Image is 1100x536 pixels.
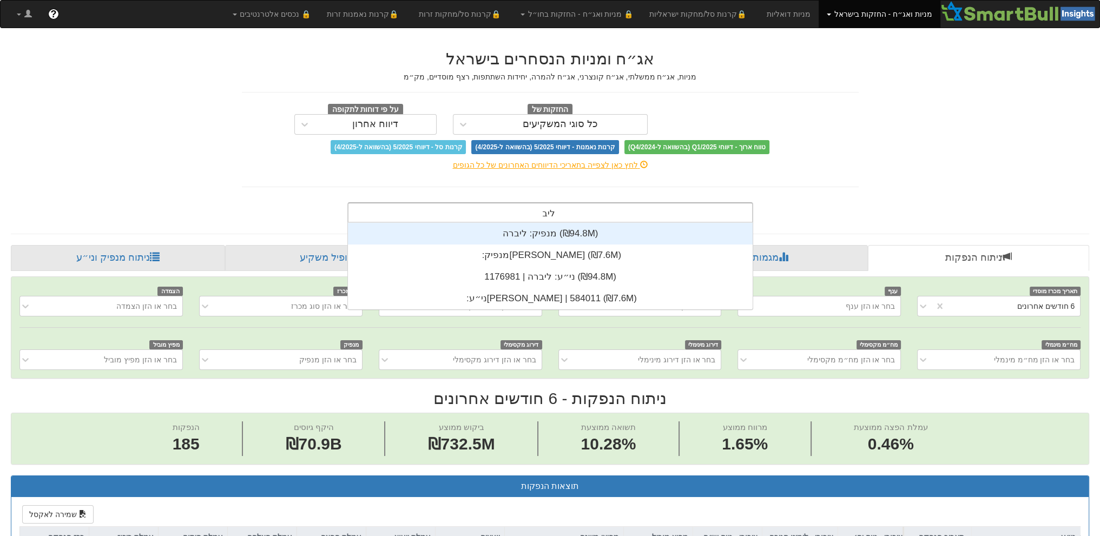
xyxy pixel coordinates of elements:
[340,340,363,349] span: מנפיק
[846,301,895,312] div: בחר או הזן ענף
[11,245,225,271] a: ניתוח מנפיק וני״ע
[940,1,1099,22] img: Smartbull
[581,422,636,432] span: תשואה ממוצעת
[225,1,319,28] a: 🔒 נכסים אלטרנטיבים
[685,340,722,349] span: דירוג מינימלי
[116,301,177,312] div: בחר או הזן הצמדה
[581,433,636,456] span: 10.28%
[286,435,342,453] span: ₪70.9B
[157,287,183,296] span: הצמדה
[22,505,94,524] button: שמירה לאקסל
[348,266,753,288] div: ני״ע: ‏ליברה | 1176981 ‎(₪94.8M)‎
[722,433,768,456] span: 1.65%
[242,50,859,68] h2: אג״ח ומניות הנסחרים בישראל
[299,354,357,365] div: בחר או הזן מנפיק
[352,119,398,130] div: דיווח אחרון
[11,389,1089,407] h2: ניתוח הנפקות - 6 חודשים אחרונים
[500,340,542,349] span: דירוג מקסימלי
[291,301,357,312] div: בחר או הזן סוג מכרז
[149,340,183,349] span: מפיץ מוביל
[411,1,512,28] a: 🔒קרנות סל/מחקות זרות
[1042,340,1081,349] span: מח״מ מינמלי
[331,140,466,154] span: קרנות סל - דיווחי 5/2025 (בהשוואה ל-4/2025)
[993,354,1075,365] div: בחר או הזן מח״מ מינמלי
[885,287,901,296] span: ענף
[348,288,753,309] div: ני״ע: ‏[PERSON_NAME] | 584011 ‎(₪7.6M)‎
[854,422,927,432] span: עמלת הפצה ממוצעת
[294,422,334,432] span: היקף גיוסים
[528,104,573,116] span: החזקות של
[857,340,901,349] span: מח״מ מקסימלי
[641,1,758,28] a: 🔒קרנות סל/מחקות ישראליות
[428,435,495,453] span: ₪732.5M
[453,354,536,365] div: בחר או הזן דירוג מקסימלי
[333,287,363,296] span: סוג מכרז
[348,244,753,266] div: מנפיק: ‏[PERSON_NAME] ‎(₪7.6M)‎
[624,140,769,154] span: טווח ארוך - דיווחי Q1/2025 (בהשוואה ל-Q4/2024)
[807,354,895,365] div: בחר או הזן מח״מ מקסימלי
[819,1,940,28] a: מניות ואג״ח - החזקות בישראל
[854,433,927,456] span: 0.46%
[638,354,716,365] div: בחר או הזן דירוג מינימלי
[19,481,1081,491] h3: תוצאות הנפקות
[512,1,641,28] a: 🔒 מניות ואג״ח - החזקות בחו״ל
[1030,287,1081,296] span: תאריך מכרז מוסדי
[328,104,403,116] span: על פי דוחות לתקופה
[653,245,868,271] a: מגמות שוק
[234,160,867,170] div: לחץ כאן לצפייה בתאריכי הדיווחים האחרונים של כל הגופים
[471,140,618,154] span: קרנות נאמנות - דיווחי 5/2025 (בהשוואה ל-4/2025)
[225,245,443,271] a: פרופיל משקיע
[438,422,484,432] span: ביקוש ממוצע
[242,73,859,81] h5: מניות, אג״ח ממשלתי, אג״ח קונצרני, אג״ח להמרה, יחידות השתתפות, רצף מוסדיים, מק״מ
[523,119,598,130] div: כל סוגי המשקיעים
[868,245,1089,271] a: ניתוח הנפקות
[50,9,56,19] span: ?
[173,422,200,432] span: הנפקות
[1017,301,1075,312] div: 6 חודשים אחרונים
[348,223,753,309] div: grid
[40,1,67,28] a: ?
[319,1,411,28] a: 🔒קרנות נאמנות זרות
[759,1,819,28] a: מניות דואליות
[348,223,753,244] div: מנפיק: ‏ליברה ‎(₪94.8M)‎
[104,354,177,365] div: בחר או הזן מפיץ מוביל
[173,433,200,456] span: 185
[723,422,767,432] span: מרווח ממוצע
